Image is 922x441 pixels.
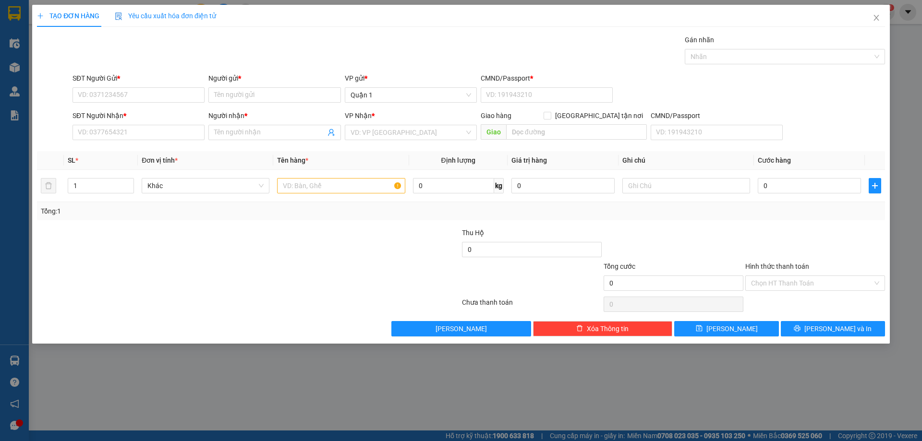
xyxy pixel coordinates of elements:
[37,12,44,19] span: plus
[142,156,178,164] span: Đơn vị tính
[73,73,205,83] div: SĐT Người Gửi
[461,297,603,314] div: Chưa thanh toán
[511,178,615,193] input: 0
[587,323,629,334] span: Xóa Thông tin
[441,156,475,164] span: Định lượng
[345,73,477,83] div: VP gửi
[706,323,758,334] span: [PERSON_NAME]
[863,5,890,32] button: Close
[696,325,703,333] span: save
[869,182,881,190] span: plus
[551,110,647,121] span: [GEOGRAPHIC_DATA] tận nơi
[345,112,372,119] span: VP Nhận
[622,178,750,193] input: Ghi Chú
[328,129,335,136] span: user-add
[277,178,405,193] input: VD: Bàn, Ghế
[758,156,791,164] span: Cước hàng
[351,88,471,102] span: Quận 1
[794,325,801,333] span: printer
[781,321,885,336] button: printer[PERSON_NAME] và In
[511,156,547,164] span: Giá trị hàng
[619,151,754,170] th: Ghi chú
[208,73,340,83] div: Người gửi
[147,179,264,193] span: Khác
[745,262,809,270] label: Hình thức thanh toán
[674,321,778,336] button: save[PERSON_NAME]
[873,14,880,22] span: close
[73,110,205,121] div: SĐT Người Nhận
[481,112,511,119] span: Giao hàng
[651,110,783,121] div: CMND/Passport
[208,110,340,121] div: Người nhận
[37,12,99,20] span: TẠO ĐƠN HÀNG
[68,156,75,164] span: SL
[869,178,881,193] button: plus
[804,323,872,334] span: [PERSON_NAME] và In
[41,206,356,216] div: Tổng: 1
[462,229,484,237] span: Thu Hộ
[277,156,308,164] span: Tên hàng
[115,12,216,20] span: Yêu cầu xuất hóa đơn điện tử
[604,262,635,270] span: Tổng cước
[685,36,714,44] label: Gán nhãn
[533,321,673,336] button: deleteXóa Thông tin
[115,12,122,20] img: icon
[506,124,647,140] input: Dọc đường
[481,73,613,83] div: CMND/Passport
[391,321,531,336] button: [PERSON_NAME]
[576,325,583,333] span: delete
[481,124,506,140] span: Giao
[494,178,504,193] span: kg
[41,178,56,193] button: delete
[436,323,487,334] span: [PERSON_NAME]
